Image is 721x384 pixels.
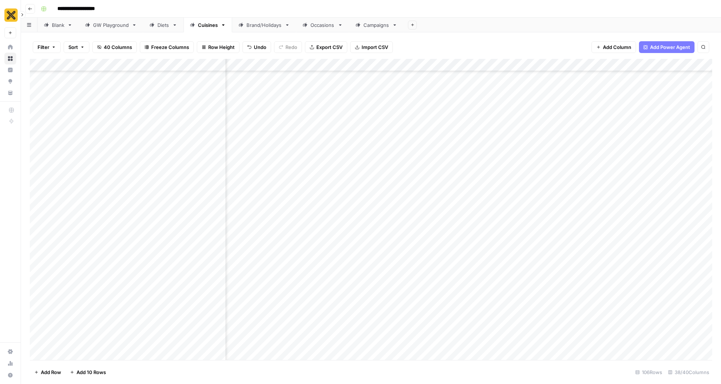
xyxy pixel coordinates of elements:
button: 40 Columns [92,41,137,53]
a: Brand/Holidays [232,18,296,32]
span: Import CSV [362,43,388,51]
span: Freeze Columns [151,43,189,51]
img: CookUnity Logo [4,8,18,22]
span: Filter [38,43,49,51]
div: Blank [52,21,64,29]
a: Blank [38,18,79,32]
a: Settings [4,346,16,357]
div: 106 Rows [632,366,665,378]
div: GW Playground [93,21,129,29]
span: Add Row [41,369,61,376]
span: Sort [68,43,78,51]
span: Add Column [603,43,631,51]
button: Add 10 Rows [65,366,110,378]
span: Undo [254,43,266,51]
a: Your Data [4,87,16,99]
button: Workspace: CookUnity [4,6,16,24]
button: Add Power Agent [639,41,695,53]
button: Filter [33,41,61,53]
div: Brand/Holidays [246,21,282,29]
span: Row Height [208,43,235,51]
button: Row Height [197,41,239,53]
a: Opportunities [4,75,16,87]
a: GW Playground [79,18,143,32]
button: Add Column [592,41,636,53]
button: Undo [242,41,271,53]
button: Add Row [30,366,65,378]
button: Help + Support [4,369,16,381]
a: Diets [143,18,184,32]
span: Export CSV [316,43,342,51]
button: Export CSV [305,41,347,53]
span: Add Power Agent [650,43,690,51]
a: Occasions [296,18,349,32]
div: 38/40 Columns [665,366,712,378]
a: Usage [4,357,16,369]
button: Redo [274,41,302,53]
div: Cuisines [198,21,218,29]
span: 40 Columns [104,43,132,51]
button: Import CSV [350,41,393,53]
button: Freeze Columns [140,41,194,53]
a: Insights [4,64,16,76]
a: Browse [4,53,16,64]
div: Campaigns [363,21,389,29]
span: Add 10 Rows [77,369,106,376]
div: Occasions [310,21,335,29]
span: Redo [285,43,297,51]
a: Home [4,41,16,53]
button: Sort [64,41,89,53]
a: Campaigns [349,18,404,32]
div: Diets [157,21,169,29]
a: Cuisines [184,18,232,32]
